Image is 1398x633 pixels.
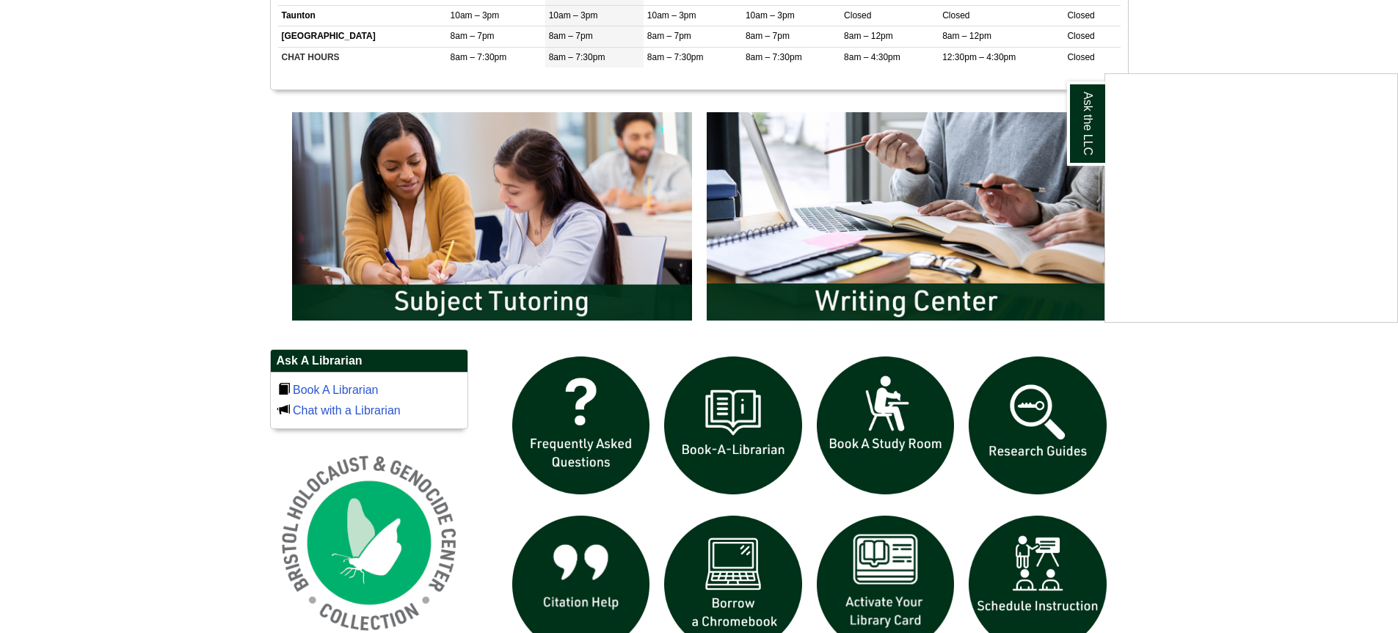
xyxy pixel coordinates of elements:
img: Research Guides icon links to research guides web page [961,349,1114,502]
span: 10am – 3pm [451,10,500,21]
span: 8am – 7:30pm [647,52,704,62]
span: 8am – 7pm [549,31,593,41]
span: 10am – 3pm [746,10,795,21]
span: Closed [1067,31,1094,41]
span: 8am – 12pm [942,31,991,41]
span: 12:30pm – 4:30pm [942,52,1016,62]
span: 8am – 12pm [844,31,893,41]
img: frequently asked questions [505,349,658,502]
span: Closed [1067,10,1094,21]
a: Chat with a Librarian [293,404,401,417]
div: slideshow [285,105,1114,334]
td: Taunton [278,6,447,26]
img: Book a Librarian icon links to book a librarian web page [657,349,809,502]
span: 8am – 7pm [451,31,495,41]
span: 8am – 7pm [647,31,691,41]
td: CHAT HOURS [278,47,447,67]
span: 8am – 7:30pm [746,52,802,62]
span: 10am – 3pm [549,10,598,21]
img: Writing Center Information [699,105,1114,328]
span: 8am – 7pm [746,31,790,41]
img: book a study room icon links to book a study room web page [809,349,962,502]
span: 8am – 7:30pm [549,52,605,62]
span: 10am – 3pm [647,10,696,21]
iframe: To enrich screen reader interactions, please activate Accessibility in Grammarly extension settings [1105,74,1397,322]
h2: Ask A Librarian [271,350,467,373]
a: Book A Librarian [293,384,379,396]
img: Subject Tutoring Information [285,105,699,328]
span: Closed [1067,52,1094,62]
span: Closed [942,10,969,21]
div: Ask the LLC [1104,73,1398,323]
span: Closed [844,10,871,21]
span: 8am – 7:30pm [451,52,507,62]
span: 8am – 4:30pm [844,52,900,62]
a: Ask the LLC [1067,81,1105,166]
td: [GEOGRAPHIC_DATA] [278,26,447,47]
